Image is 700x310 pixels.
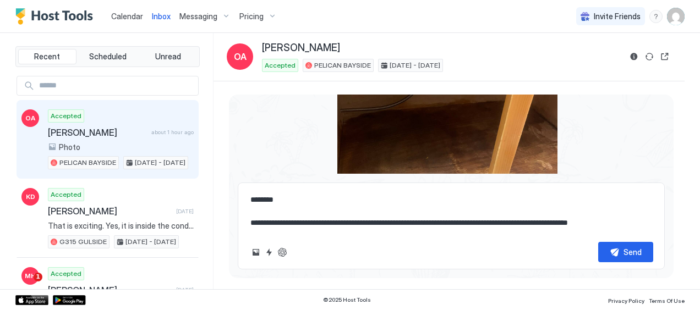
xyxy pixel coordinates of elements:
[48,221,194,231] span: That is exciting. Yes, it is inside the condo in the master closet. Thank you.
[627,50,641,63] button: Reservation information
[323,296,371,303] span: © 2025 Host Tools
[314,60,371,70] span: PELICAN BAYSIDE
[35,76,198,95] input: Input Field
[15,295,48,305] a: App Store
[48,127,147,138] span: [PERSON_NAME]
[53,295,86,305] a: Google Play Store
[59,142,80,152] span: Photo
[25,271,36,281] span: MH
[598,242,653,262] button: Send
[176,208,194,215] span: [DATE]
[390,60,440,70] span: [DATE] - [DATE]
[111,12,143,21] span: Calendar
[135,158,185,168] span: [DATE] - [DATE]
[667,8,685,25] div: User profile
[59,158,116,168] span: PELICAN BAYSIDE
[34,52,60,62] span: Recent
[179,12,217,21] span: Messaging
[649,297,685,304] span: Terms Of Use
[262,42,340,54] span: [PERSON_NAME]
[276,246,289,259] button: ChatGPT Auto Reply
[649,10,663,23] div: menu
[48,285,172,296] span: [PERSON_NAME]
[11,273,37,299] iframe: Intercom live chat
[15,8,98,25] a: Host Tools Logo
[643,50,656,63] button: Sync reservation
[176,286,194,294] span: [DATE]
[51,190,81,200] span: Accepted
[249,246,262,259] button: Upload image
[265,60,296,70] span: Accepted
[51,111,81,121] span: Accepted
[26,192,35,202] span: KD
[624,246,642,258] div: Send
[59,237,107,247] span: G315 GULSIDE
[262,246,276,259] button: Quick reply
[151,129,194,136] span: about 1 hour ago
[111,10,143,22] a: Calendar
[125,237,176,247] span: [DATE] - [DATE]
[155,52,181,62] span: Unread
[234,50,247,63] span: OA
[608,294,644,306] a: Privacy Policy
[152,12,171,21] span: Inbox
[25,113,35,123] span: OA
[48,206,172,217] span: [PERSON_NAME]
[337,14,557,307] div: View image
[594,12,641,21] span: Invite Friends
[658,50,671,63] button: Open reservation
[79,49,137,64] button: Scheduled
[649,294,685,306] a: Terms Of Use
[152,10,171,22] a: Inbox
[15,46,200,67] div: tab-group
[139,49,197,64] button: Unread
[89,52,127,62] span: Scheduled
[18,49,76,64] button: Recent
[34,273,42,281] span: 1
[608,297,644,304] span: Privacy Policy
[239,12,264,21] span: Pricing
[51,269,81,279] span: Accepted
